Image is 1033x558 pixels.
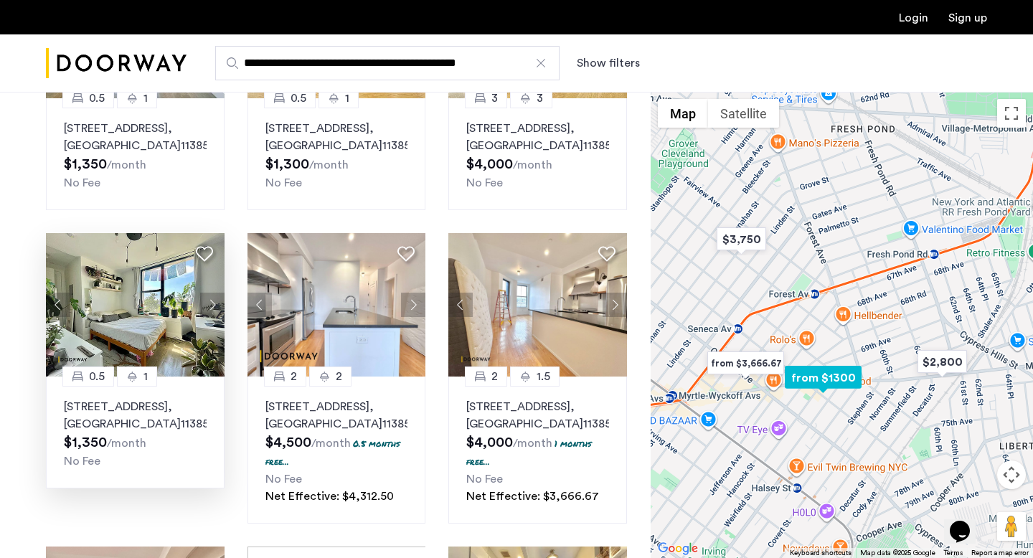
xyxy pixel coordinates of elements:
sub: /month [513,438,552,449]
a: 33[STREET_ADDRESS], [GEOGRAPHIC_DATA]11385No Fee [448,98,627,210]
button: Map camera controls [997,460,1026,489]
button: Toggle fullscreen view [997,99,1026,128]
sub: /month [107,159,146,171]
button: Previous apartment [247,293,272,317]
span: Map data ©2025 Google [860,549,935,557]
button: Show street map [658,99,708,128]
p: [STREET_ADDRESS] 11385 [466,120,609,154]
img: dc6efc1f-24ba-4395-9182-45437e21be9a_638766076627642232.png [46,233,225,377]
sub: /month [309,159,349,171]
a: Registration [948,12,987,24]
span: $4,500 [265,435,311,450]
button: Previous apartment [46,293,70,317]
button: Next apartment [603,293,627,317]
img: 2014_638674526539515849.jpeg [448,233,627,377]
div: $3,750 [711,223,772,255]
span: Net Effective: $4,312.50 [265,491,394,502]
div: from $1300 [779,361,867,394]
span: 2 [491,368,498,385]
button: Drag Pegman onto the map to open Street View [997,512,1026,541]
a: Login [899,12,928,24]
button: Next apartment [200,293,225,317]
img: Google [654,539,702,558]
span: No Fee [466,177,503,189]
sub: /month [513,159,552,171]
span: No Fee [64,177,100,189]
span: No Fee [265,473,302,485]
span: 2 [291,368,297,385]
span: 3 [537,90,543,107]
span: 1 [345,90,349,107]
span: 0.5 [291,90,306,107]
button: Previous apartment [448,293,473,317]
span: No Fee [265,177,302,189]
span: Net Effective: $3,666.67 [466,491,599,502]
span: 1.5 [537,368,550,385]
sub: /month [107,438,146,449]
img: logo [46,37,187,90]
button: Show satellite imagery [708,99,779,128]
a: 0.51[STREET_ADDRESS], [GEOGRAPHIC_DATA]11385No Fee [46,377,225,488]
p: 0.5 months free... [265,438,400,468]
a: 22[STREET_ADDRESS], [GEOGRAPHIC_DATA]113850.5 months free...No FeeNet Effective: $4,312.50 [247,377,426,524]
div: from $3,666.67 [702,347,790,379]
iframe: chat widget [944,501,990,544]
button: Show or hide filters [577,55,640,72]
span: $1,350 [64,157,107,171]
div: $2,800 [912,346,973,378]
a: Report a map error [971,548,1029,558]
span: 3 [491,90,498,107]
p: [STREET_ADDRESS] 11385 [466,398,609,432]
p: [STREET_ADDRESS] 11385 [265,398,408,432]
span: No Fee [64,455,100,467]
a: 21.5[STREET_ADDRESS], [GEOGRAPHIC_DATA]113851 months free...No FeeNet Effective: $3,666.67 [448,377,627,524]
span: $1,300 [265,157,309,171]
span: $4,000 [466,157,513,171]
span: 2 [336,368,342,385]
span: 1 [143,368,148,385]
span: No Fee [466,473,503,485]
a: Open this area in Google Maps (opens a new window) [654,539,702,558]
span: 0.5 [89,368,105,385]
span: $1,350 [64,435,107,450]
a: Cazamio Logo [46,37,187,90]
a: 0.51[STREET_ADDRESS], [GEOGRAPHIC_DATA]11385No Fee [46,98,225,210]
a: 0.51[STREET_ADDRESS], [GEOGRAPHIC_DATA]11385No Fee [247,98,426,210]
button: Keyboard shortcuts [790,548,852,558]
p: [STREET_ADDRESS] 11385 [64,120,207,154]
span: 1 [143,90,148,107]
img: 360ac8f6-4482-47b0-bc3d-3cb89b569d10_638920702537165480.jpeg [247,233,426,377]
button: Next apartment [401,293,425,317]
span: 0.5 [89,90,105,107]
input: Apartment Search [215,46,560,80]
p: [STREET_ADDRESS] 11385 [265,120,408,154]
span: $4,000 [466,435,513,450]
p: [STREET_ADDRESS] 11385 [64,398,207,432]
sub: /month [311,438,351,449]
a: Terms (opens in new tab) [944,548,963,558]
